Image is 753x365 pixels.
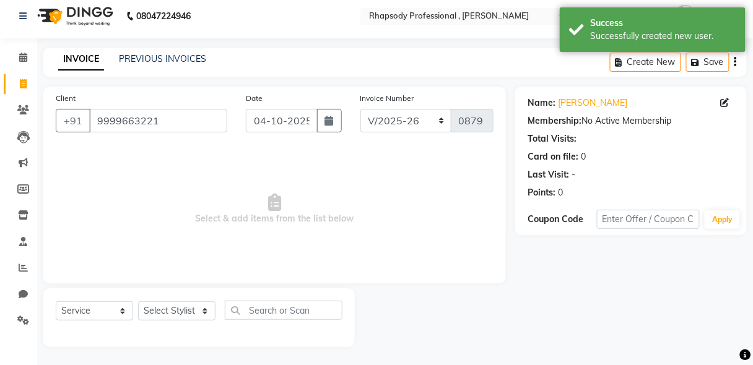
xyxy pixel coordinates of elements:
[558,186,563,199] div: 0
[674,5,696,27] img: Admin
[528,213,596,226] div: Coupon Code
[597,210,700,229] input: Enter Offer / Coupon Code
[246,93,263,104] label: Date
[686,53,729,72] button: Save
[89,109,227,132] input: Search by Name/Mobile/Email/Code
[581,150,586,163] div: 0
[528,114,734,127] div: No Active Membership
[56,147,494,271] span: Select & add items from the list below
[591,30,736,43] div: Successfully created new user.
[528,132,577,145] div: Total Visits:
[56,109,90,132] button: +91
[56,93,76,104] label: Client
[572,168,575,181] div: -
[610,53,681,72] button: Create New
[591,17,736,30] div: Success
[705,210,740,229] button: Apply
[119,53,206,64] a: PREVIOUS INVOICES
[528,97,555,109] div: Name:
[225,301,342,320] input: Search or Scan
[528,186,555,199] div: Points:
[558,97,627,109] a: [PERSON_NAME]
[360,93,414,104] label: Invoice Number
[528,150,578,163] div: Card on file:
[528,114,581,127] div: Membership:
[528,168,569,181] div: Last Visit:
[58,48,104,71] a: INVOICE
